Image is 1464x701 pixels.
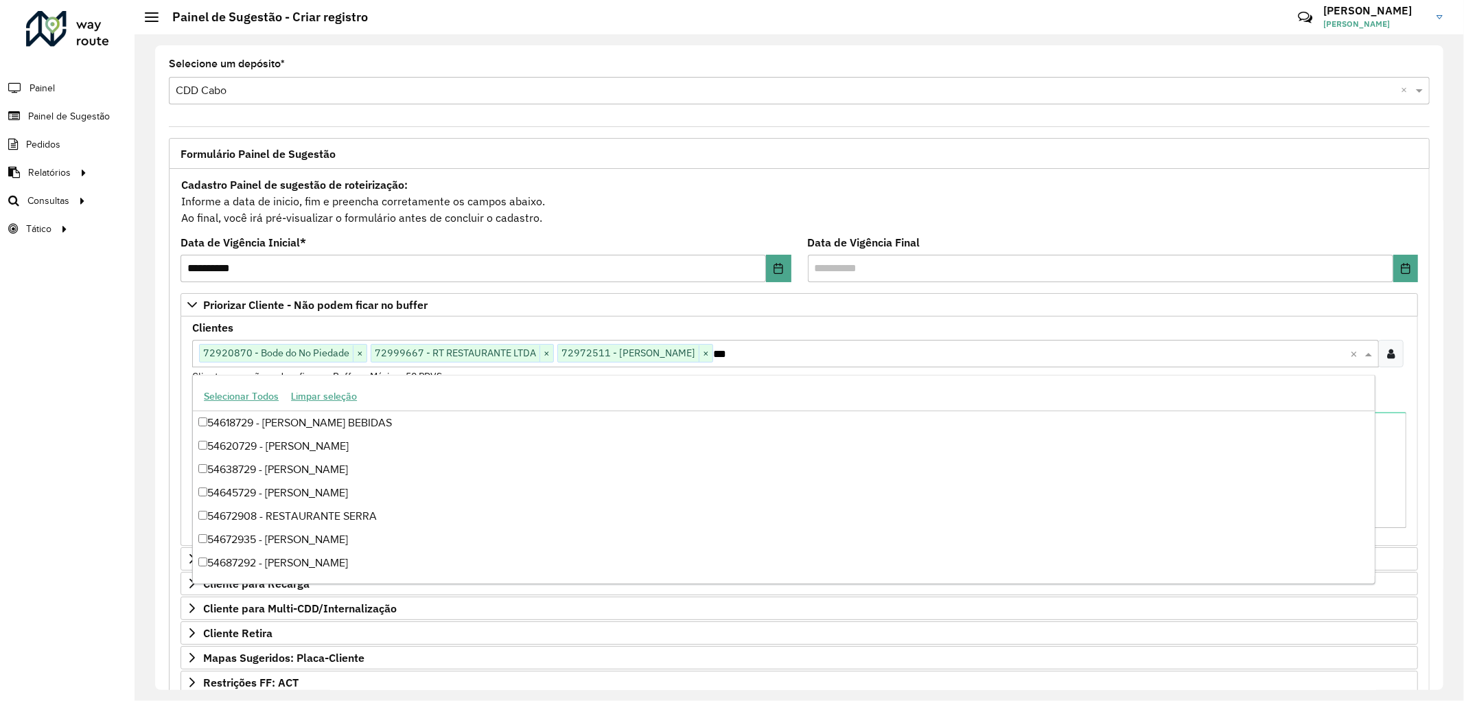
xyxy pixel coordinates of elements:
a: Cliente para Recarga [181,572,1418,595]
span: [PERSON_NAME] [1323,18,1426,30]
div: 54672908 - RESTAURANTE SERRA [193,505,1374,528]
small: Clientes que não podem ficar no Buffer – Máximo 50 PDVS [192,370,442,382]
label: Selecione um depósito [169,56,285,72]
button: Selecionar Todos [198,386,285,407]
span: Clear all [1350,345,1362,362]
span: Pedidos [26,137,60,152]
button: Choose Date [766,255,791,282]
span: Cliente para Multi-CDD/Internalização [203,603,397,614]
span: Restrições FF: ACT [203,677,299,688]
button: Choose Date [1393,255,1418,282]
span: × [539,345,553,362]
div: Informe a data de inicio, fim e preencha corretamente os campos abaixo. Ao final, você irá pré-vi... [181,176,1418,227]
h3: [PERSON_NAME] [1323,4,1426,17]
a: Contato Rápido [1290,3,1320,32]
span: 72999667 - RT RESTAURANTE LTDA [371,345,539,361]
span: Painel [30,81,55,95]
div: 54638729 - [PERSON_NAME] [193,458,1374,481]
span: Relatórios [28,165,71,180]
div: 54620729 - [PERSON_NAME] [193,435,1374,458]
a: Preservar Cliente - Devem ficar no buffer, não roteirizar [181,547,1418,571]
span: Priorizar Cliente - Não podem ficar no buffer [203,299,428,310]
a: Mapas Sugeridos: Placa-Cliente [181,646,1418,669]
button: Limpar seleção [285,386,363,407]
div: 54645729 - [PERSON_NAME] [193,481,1374,505]
label: Clientes [192,319,233,336]
span: Formulário Painel de Sugestão [181,148,336,159]
label: Data de Vigência Final [808,234,920,251]
span: Painel de Sugestão [28,109,110,124]
span: Consultas [27,194,69,208]
span: × [699,345,712,362]
label: Data de Vigência Inicial [181,234,306,251]
a: Cliente Retira [181,621,1418,645]
span: Clear all [1401,82,1413,99]
ng-dropdown-panel: Options list [192,375,1375,584]
div: 54687292 - [PERSON_NAME] [193,551,1374,575]
a: Priorizar Cliente - Não podem ficar no buffer [181,293,1418,317]
span: 72972511 - [PERSON_NAME] [558,345,699,361]
span: Cliente Retira [203,628,272,639]
div: 54672935 - [PERSON_NAME] [193,528,1374,551]
span: Tático [26,222,51,236]
a: Restrições FF: ACT [181,671,1418,694]
span: × [353,345,367,362]
div: 54618729 - [PERSON_NAME] BEBIDAS [193,411,1374,435]
div: 54687293 - [PERSON_NAME] DE [193,575,1374,598]
span: 72920870 - Bode do No Piedade [200,345,353,361]
span: Mapas Sugeridos: Placa-Cliente [203,652,364,663]
h2: Painel de Sugestão - Criar registro [159,10,368,25]
div: Priorizar Cliente - Não podem ficar no buffer [181,317,1418,546]
strong: Cadastro Painel de sugestão de roteirização: [181,178,408,192]
span: Cliente para Recarga [203,578,310,589]
a: Cliente para Multi-CDD/Internalização [181,597,1418,620]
